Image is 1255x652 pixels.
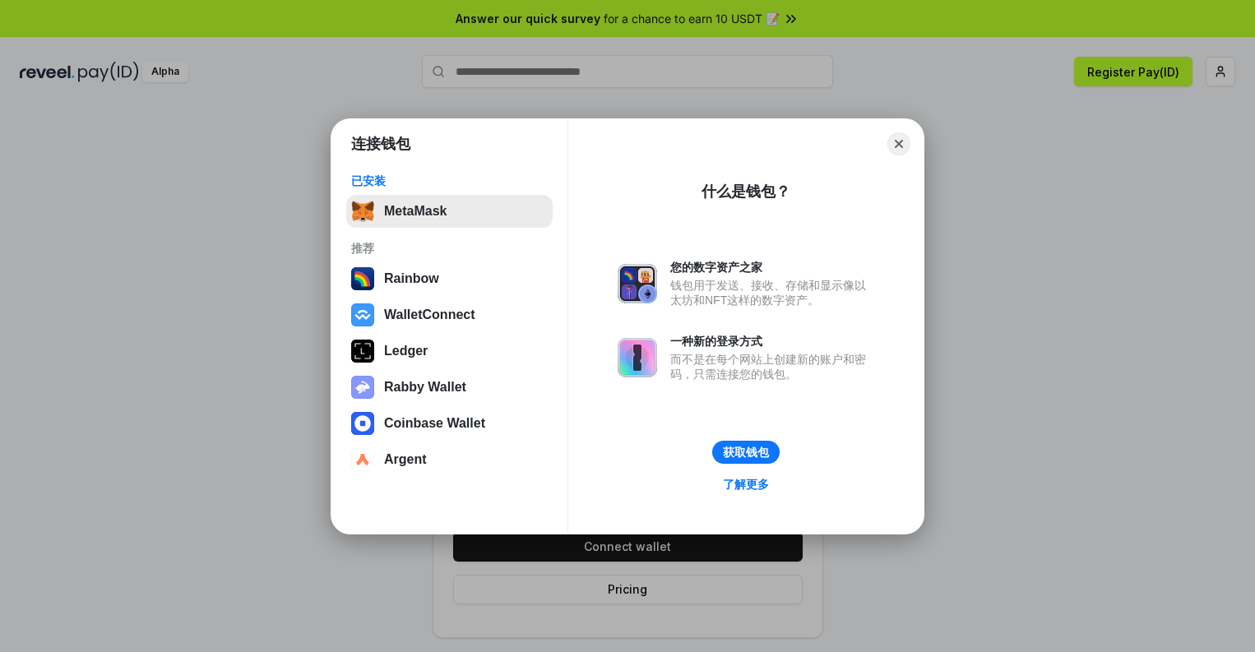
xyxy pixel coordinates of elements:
button: Argent [346,443,553,476]
div: 推荐 [351,241,548,256]
div: 您的数字资产之家 [670,260,874,275]
div: Rainbow [384,271,439,286]
button: Ledger [346,335,553,368]
img: svg+xml,%3Csvg%20xmlns%3D%22http%3A%2F%2Fwww.w3.org%2F2000%2Fsvg%22%20fill%3D%22none%22%20viewBox... [618,338,657,377]
img: svg+xml,%3Csvg%20xmlns%3D%22http%3A%2F%2Fwww.w3.org%2F2000%2Fsvg%22%20fill%3D%22none%22%20viewBox... [618,264,657,303]
button: WalletConnect [346,298,553,331]
div: 已安装 [351,173,548,188]
img: svg+xml,%3Csvg%20width%3D%22120%22%20height%3D%22120%22%20viewBox%3D%220%200%20120%20120%22%20fil... [351,267,374,290]
button: MetaMask [346,195,553,228]
div: 获取钱包 [723,445,769,460]
h1: 连接钱包 [351,134,410,154]
div: 而不是在每个网站上创建新的账户和密码，只需连接您的钱包。 [670,352,874,381]
img: svg+xml,%3Csvg%20xmlns%3D%22http%3A%2F%2Fwww.w3.org%2F2000%2Fsvg%22%20width%3D%2228%22%20height%3... [351,340,374,363]
img: svg+xml,%3Csvg%20fill%3D%22none%22%20height%3D%2233%22%20viewBox%3D%220%200%2035%2033%22%20width%... [351,200,374,223]
button: Coinbase Wallet [346,407,553,440]
div: Coinbase Wallet [384,416,485,431]
a: 了解更多 [713,474,779,495]
div: 一种新的登录方式 [670,334,874,349]
div: Argent [384,452,427,467]
button: 获取钱包 [712,441,780,464]
div: 钱包用于发送、接收、存储和显示像以太坊和NFT这样的数字资产。 [670,278,874,308]
img: svg+xml,%3Csvg%20width%3D%2228%22%20height%3D%2228%22%20viewBox%3D%220%200%2028%2028%22%20fill%3D... [351,412,374,435]
div: 了解更多 [723,477,769,492]
button: Rabby Wallet [346,371,553,404]
div: Ledger [384,344,428,358]
div: 什么是钱包？ [702,182,790,201]
img: svg+xml,%3Csvg%20xmlns%3D%22http%3A%2F%2Fwww.w3.org%2F2000%2Fsvg%22%20fill%3D%22none%22%20viewBox... [351,376,374,399]
img: svg+xml,%3Csvg%20width%3D%2228%22%20height%3D%2228%22%20viewBox%3D%220%200%2028%2028%22%20fill%3D... [351,448,374,471]
img: svg+xml,%3Csvg%20width%3D%2228%22%20height%3D%2228%22%20viewBox%3D%220%200%2028%2028%22%20fill%3D... [351,303,374,326]
div: MetaMask [384,204,447,219]
div: Rabby Wallet [384,380,466,395]
button: Rainbow [346,262,553,295]
button: Close [887,132,910,155]
div: WalletConnect [384,308,475,322]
